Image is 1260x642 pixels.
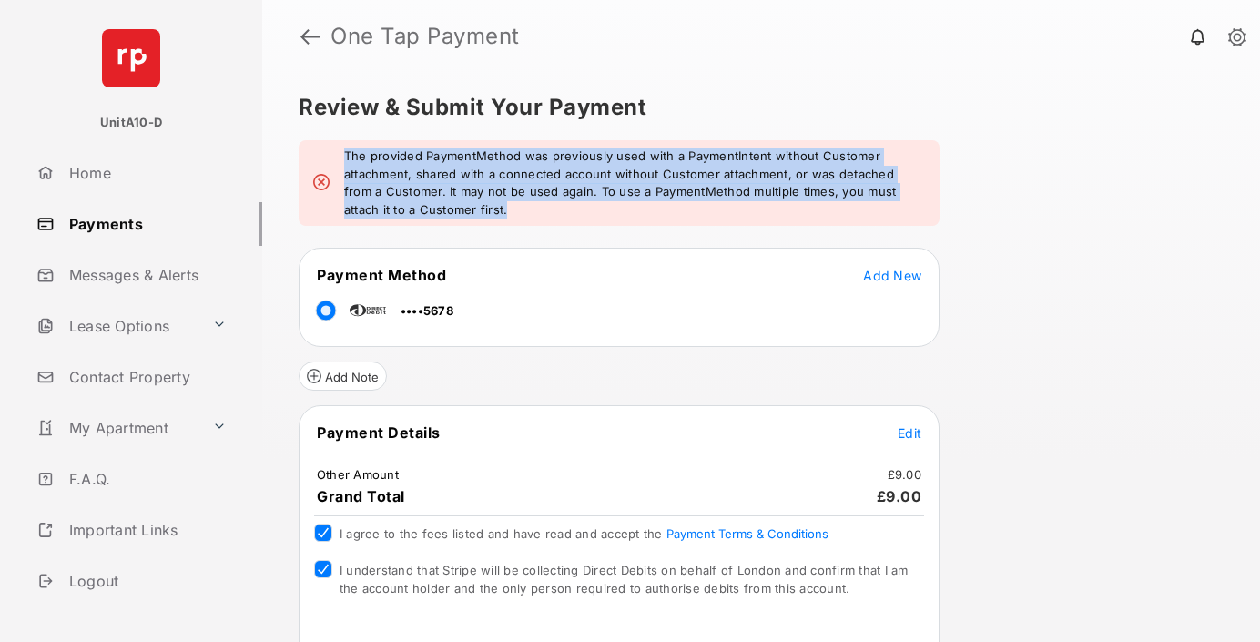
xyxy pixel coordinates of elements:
[317,266,446,284] span: Payment Method
[299,97,1209,118] h5: Review & Submit Your Payment
[29,355,262,399] a: Contact Property
[340,526,828,541] span: I agree to the fees listed and have read and accept the
[898,423,921,442] button: Edit
[863,268,921,283] span: Add New
[316,466,400,483] td: Other Amount
[29,151,262,195] a: Home
[102,29,160,87] img: svg+xml;base64,PHN2ZyB4bWxucz0iaHR0cDovL3d3dy53My5vcmcvMjAwMC9zdmciIHdpZHRoPSI2NCIgaGVpZ2h0PSI2NC...
[29,406,205,450] a: My Apartment
[299,362,387,391] button: Add Note
[29,457,262,501] a: F.A.Q.
[29,508,234,552] a: Important Links
[29,202,262,246] a: Payments
[340,563,909,596] span: I understand that Stripe will be collecting Direct Debits on behalf of London and confirm that I ...
[330,25,520,47] strong: One Tap Payment
[29,304,205,348] a: Lease Options
[863,266,921,284] button: Add New
[317,487,405,505] span: Grand Total
[877,487,922,505] span: £9.00
[666,526,828,541] button: I agree to the fees listed and have read and accept the
[401,303,453,318] span: ••••5678
[100,114,162,132] p: UnitA10-D
[29,253,262,297] a: Messages & Alerts
[898,425,921,441] span: Edit
[29,559,262,603] a: Logout
[317,423,441,442] span: Payment Details
[887,466,922,483] td: £9.00
[344,148,925,219] em: The provided PaymentMethod was previously used with a PaymentIntent without Customer attachment, ...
